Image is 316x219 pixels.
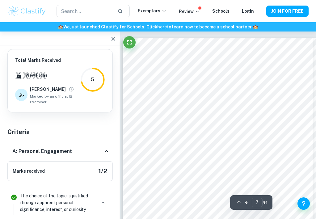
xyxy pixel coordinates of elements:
[263,200,268,205] span: / 14
[1,23,315,30] h6: We just launched Clastify for Schools. Click to learn how to become a school partner.
[99,166,107,176] h5: 1 / 2
[179,8,200,15] p: Review
[58,24,63,29] span: 🏫
[123,36,136,48] button: Fullscreen
[157,24,167,29] a: here
[242,9,254,14] a: Login
[138,7,166,14] p: Exemplars
[7,5,47,17] img: Clastify logo
[91,76,94,83] div: 5
[30,94,80,105] span: Marked by an official IB Examiner
[30,86,66,93] h6: [PERSON_NAME]
[7,127,113,137] h5: Criteria
[15,57,80,64] h6: Total Marks Received
[67,85,76,94] button: View full profile
[10,194,18,201] svg: Correct
[13,168,45,175] h6: Marks received
[20,192,96,213] p: The choice of the topic is justified through apparent personal significance, interest, or curiosity
[7,141,113,161] div: A: Personal Engagement
[297,197,310,210] button: Help and Feedback
[12,148,72,155] h6: A: Personal Engagement
[57,5,112,17] input: Search...
[24,71,49,80] button: View Plans
[266,6,309,17] button: JOIN FOR FREE
[253,24,258,29] span: 🏫
[212,9,230,14] a: Schools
